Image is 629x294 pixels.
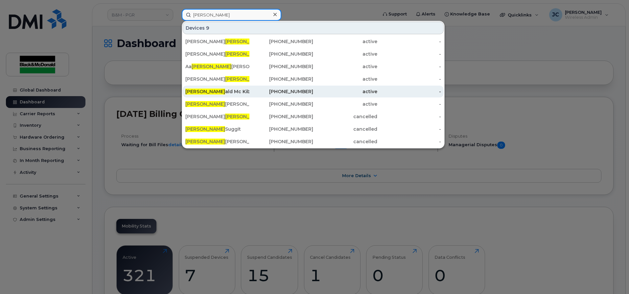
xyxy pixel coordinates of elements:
[185,88,249,95] div: ald Mc Kibbon
[183,98,444,110] a: [PERSON_NAME][PERSON_NAME][PHONE_NUMBER]active-
[249,38,314,45] div: [PHONE_NUMBER]
[225,76,265,82] span: [PERSON_NAME]
[249,138,314,145] div: [PHONE_NUMBER]
[377,63,441,70] div: -
[206,25,209,31] span: 9
[183,136,444,147] a: [PERSON_NAME][PERSON_NAME][PHONE_NUMBER]cancelled-
[185,76,249,82] div: [PERSON_NAME] g
[183,22,444,34] div: Devices
[313,88,377,95] div: active
[185,138,249,145] div: [PERSON_NAME]
[313,138,377,145] div: cancelled
[249,126,314,132] div: [PHONE_NUMBER]
[249,88,314,95] div: [PHONE_NUMBER]
[313,101,377,107] div: active
[249,51,314,57] div: [PHONE_NUMBER]
[185,139,225,145] span: [PERSON_NAME]
[377,38,441,45] div: -
[377,101,441,107] div: -
[377,113,441,120] div: -
[249,113,314,120] div: [PHONE_NUMBER]
[185,101,249,107] div: [PERSON_NAME]
[313,63,377,70] div: active
[313,76,377,82] div: active
[192,64,231,69] span: [PERSON_NAME]
[183,111,444,122] a: [PERSON_NAME][PERSON_NAME]ich -resuspend or cancel[PHONE_NUMBER]cancelled-
[185,126,225,132] span: [PERSON_NAME]
[225,114,265,120] span: [PERSON_NAME]
[249,101,314,107] div: [PHONE_NUMBER]
[185,113,249,120] div: [PERSON_NAME] ich -resuspend or cancel
[225,51,265,57] span: [PERSON_NAME]
[313,113,377,120] div: cancelled
[185,126,249,132] div: Suggit
[377,51,441,57] div: -
[313,126,377,132] div: cancelled
[183,61,444,72] a: Aa[PERSON_NAME][PERSON_NAME][PHONE_NUMBER]active-
[377,76,441,82] div: -
[183,48,444,60] a: [PERSON_NAME][PERSON_NAME][PHONE_NUMBER]active-
[377,88,441,95] div: -
[225,39,265,44] span: [PERSON_NAME]
[185,101,225,107] span: [PERSON_NAME]
[377,126,441,132] div: -
[249,63,314,70] div: [PHONE_NUMBER]
[183,86,444,97] a: [PERSON_NAME]ald Mc Kibbon[PHONE_NUMBER]active-
[183,36,444,47] a: [PERSON_NAME][PERSON_NAME]Tm[PHONE_NUMBER]active-
[185,51,249,57] div: [PERSON_NAME]
[313,51,377,57] div: active
[249,76,314,82] div: [PHONE_NUMBER]
[183,73,444,85] a: [PERSON_NAME][PERSON_NAME]g[PHONE_NUMBER]active-
[185,38,249,45] div: [PERSON_NAME] Tm
[377,138,441,145] div: -
[313,38,377,45] div: active
[185,89,225,94] span: [PERSON_NAME]
[183,123,444,135] a: [PERSON_NAME]Suggit[PHONE_NUMBER]cancelled-
[185,63,249,70] div: Aa [PERSON_NAME]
